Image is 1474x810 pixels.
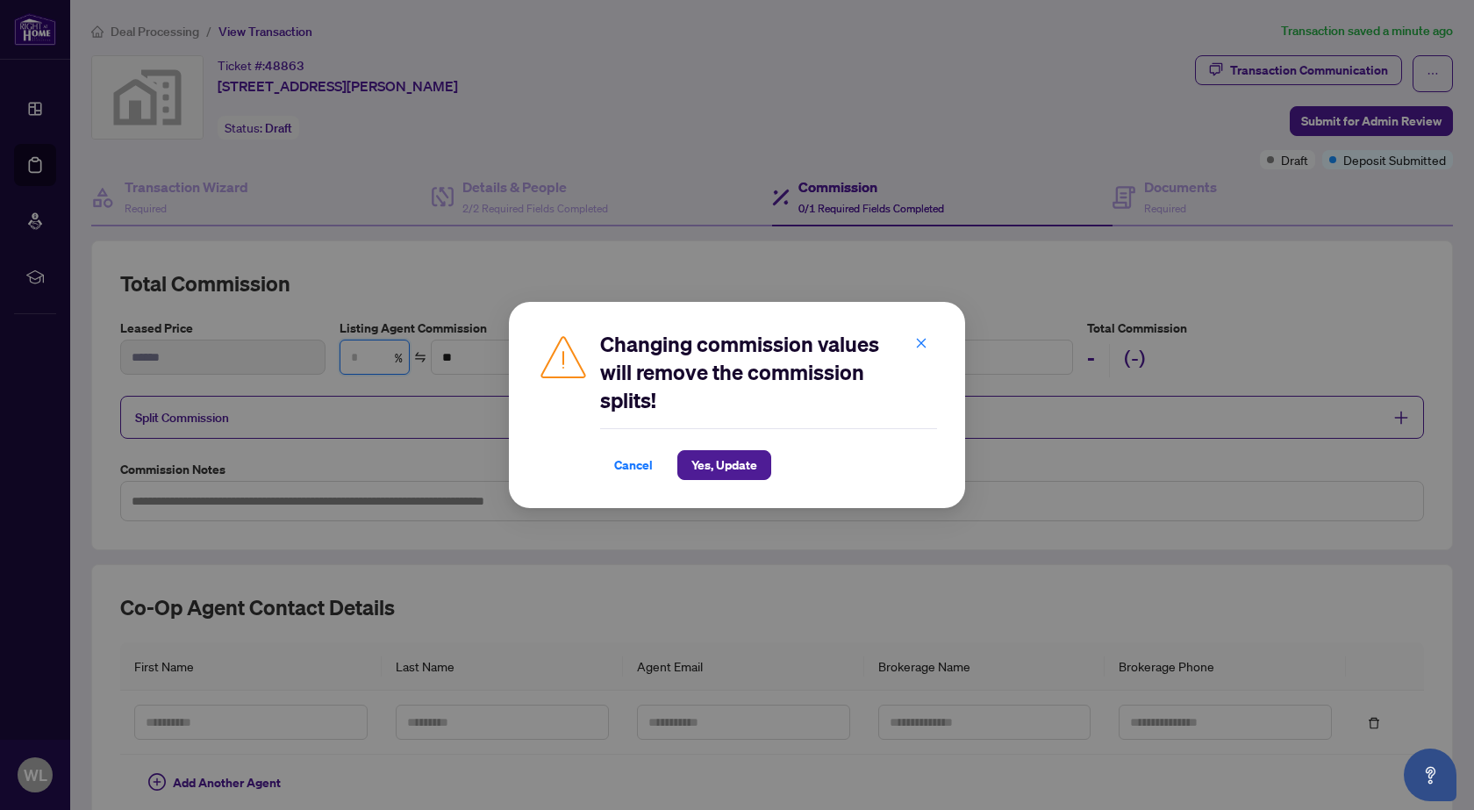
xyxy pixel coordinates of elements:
[600,450,667,480] button: Cancel
[677,450,771,480] button: Yes, Update
[537,330,590,383] img: Caution Icon
[614,451,653,479] span: Cancel
[691,451,757,479] span: Yes, Update
[915,337,927,349] span: close
[1404,749,1456,801] button: Open asap
[600,330,937,414] h2: Changing commission values will remove the commission splits!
